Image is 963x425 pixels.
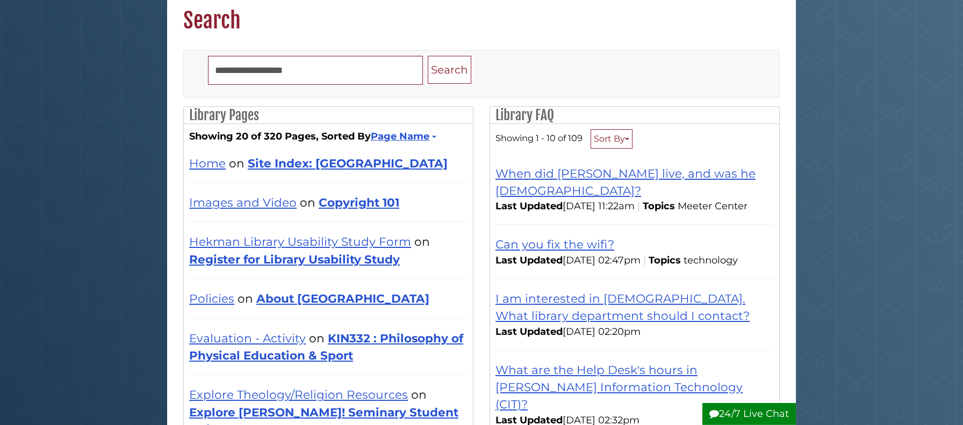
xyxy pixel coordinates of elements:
[678,199,750,214] li: Meeter Center
[189,156,226,170] a: Home
[411,387,427,401] span: on
[184,107,473,124] h2: Library Pages
[641,254,649,266] span: |
[495,254,563,266] span: Last Updated
[495,326,641,338] span: [DATE] 02:20pm
[189,291,234,305] a: Policies
[189,195,297,209] a: Images and Video
[495,166,756,197] a: When did [PERSON_NAME] live, and was he [DEMOGRAPHIC_DATA]?
[495,291,750,323] a: I am interested in [DEMOGRAPHIC_DATA]. What library department should I contact?
[229,156,245,170] span: on
[495,363,743,412] a: What are the Help Desk's hours in [PERSON_NAME] Information Technology (CIT)?
[319,195,399,209] a: Copyright 101
[428,56,471,84] button: Search
[248,156,448,170] a: Site Index: [GEOGRAPHIC_DATA]
[495,200,635,212] span: [DATE] 11:22am
[189,387,408,401] a: Explore Theology/Religion Resources
[189,235,411,248] a: Hekman Library Usability Study Form
[414,235,430,248] span: on
[495,237,614,251] a: Can you fix the wifi?
[256,291,429,305] a: About [GEOGRAPHIC_DATA]
[678,200,750,212] ul: Topics
[495,200,563,212] span: Last Updated
[309,331,325,345] span: on
[490,107,779,124] h2: Library FAQ
[495,326,563,338] span: Last Updated
[684,254,741,266] ul: Topics
[495,133,583,143] span: Showing 1 - 10 of 109
[189,129,468,144] strong: Showing 20 of 320 Pages, Sorted By
[702,403,796,425] button: 24/7 Live Chat
[591,129,633,149] button: Sort By
[684,253,741,268] li: technology
[371,130,435,142] a: Page Name
[189,252,400,266] a: Register for Library Usability Study
[495,254,641,266] span: [DATE] 02:47pm
[635,200,643,212] span: |
[189,331,463,362] a: KIN332 : Philosophy of Physical Education & Sport
[649,254,681,266] span: Topics
[189,331,306,345] a: Evaluation - Activity
[238,291,253,305] span: on
[300,195,315,209] span: on
[643,200,675,212] span: Topics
